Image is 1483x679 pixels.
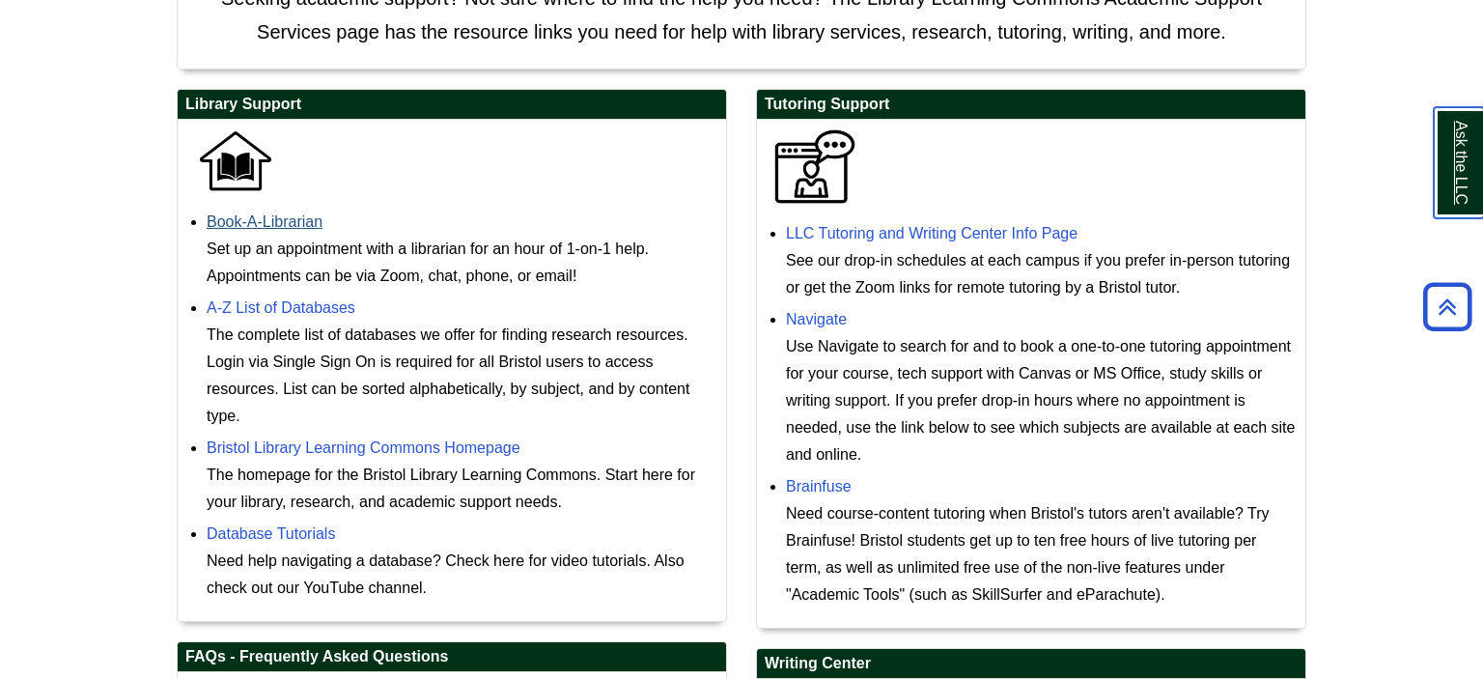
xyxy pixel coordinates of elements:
[757,90,1305,120] h2: Tutoring Support
[178,642,726,672] h2: FAQs - Frequently Asked Questions
[207,439,520,456] a: Bristol Library Learning Commons Homepage
[786,500,1296,608] div: Need course-content tutoring when Bristol's tutors aren't available? Try Brainfuse! Bristol stude...
[786,333,1296,468] div: Use Navigate to search for and to book a one-to-one tutoring appointment for your course, tech su...
[786,225,1077,241] a: LLC Tutoring and Writing Center Info Page
[207,299,355,316] a: A-Z List of Databases
[786,247,1296,301] div: See our drop-in schedules at each campus if you prefer in-person tutoring or get the Zoom links f...
[178,90,726,120] h2: Library Support
[786,311,847,327] a: Navigate
[207,213,322,230] a: Book-A-Librarian
[207,525,335,542] a: Database Tutorials
[757,649,1305,679] h2: Writing Center
[207,236,716,290] div: Set up an appointment with a librarian for an hour of 1-on-1 help. Appointments can be via Zoom, ...
[786,478,852,495] a: Brainfuse
[207,548,716,602] div: Need help navigating a database? Check here for video tutorials. Also check out our YouTube channel.
[1416,294,1478,320] a: Back to Top
[207,322,716,430] div: The complete list of databases we offer for finding research resources. Login via Single Sign On ...
[207,462,716,516] div: The homepage for the Bristol Library Learning Commons. Start here for your library, research, and...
